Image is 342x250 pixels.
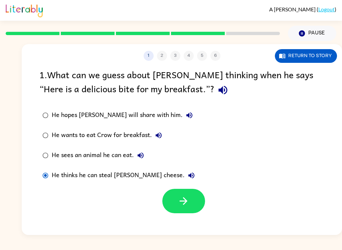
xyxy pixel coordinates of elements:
[152,129,165,142] button: He wants to eat Crow for breakfast.
[269,6,317,12] span: A [PERSON_NAME]
[318,6,335,12] a: Logout
[52,109,196,122] div: He hopes [PERSON_NAME] will share with him.
[183,109,196,122] button: He hopes [PERSON_NAME] will share with him.
[6,3,43,17] img: Literably
[269,6,336,12] div: ( )
[134,149,147,162] button: He sees an animal he can eat.
[52,169,198,182] div: He thinks he can steal [PERSON_NAME] cheese.
[52,149,147,162] div: He sees an animal he can eat.
[288,26,336,41] button: Pause
[185,169,198,182] button: He thinks he can steal [PERSON_NAME] cheese.
[144,51,154,61] button: 1
[52,129,165,142] div: He wants to eat Crow for breakfast.
[39,68,324,99] div: 1 . What can we guess about [PERSON_NAME] thinking when he says “Here is a delicious bite for my ...
[275,49,337,63] button: Return to story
